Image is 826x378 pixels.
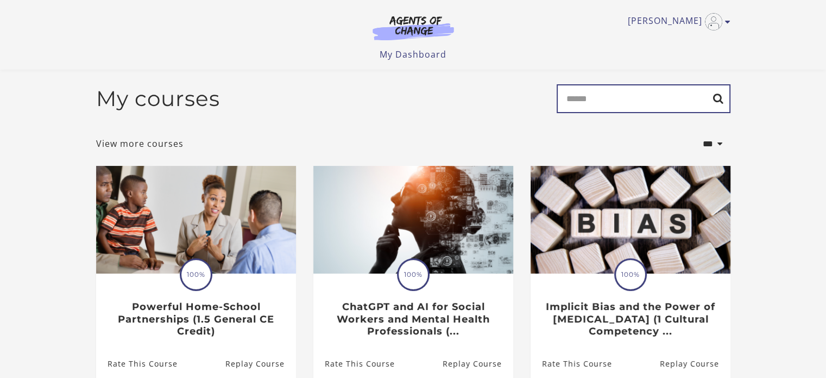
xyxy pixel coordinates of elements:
span: 100% [399,260,428,289]
h3: Implicit Bias and the Power of [MEDICAL_DATA] (1 Cultural Competency ... [542,301,718,338]
h3: Powerful Home-School Partnerships (1.5 General CE Credit) [108,301,284,338]
h2: My courses [96,86,220,111]
img: Agents of Change Logo [361,15,465,40]
h3: ChatGPT and AI for Social Workers and Mental Health Professionals (... [325,301,501,338]
a: My Dashboard [380,48,446,60]
a: Toggle menu [628,13,725,30]
span: 100% [616,260,645,289]
span: 100% [181,260,211,289]
a: View more courses [96,137,184,150]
